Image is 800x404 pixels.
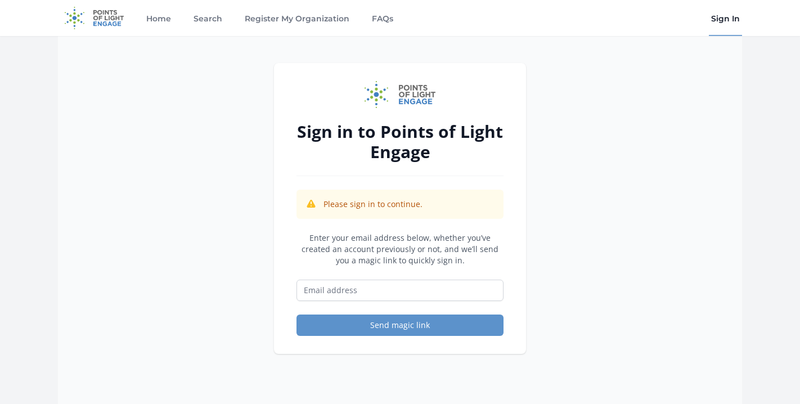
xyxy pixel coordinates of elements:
[296,315,504,336] button: Send magic link
[296,280,504,301] input: Email address
[296,122,504,162] h2: Sign in to Points of Light Engage
[365,81,435,108] img: Points of Light Engage logo
[296,232,504,266] p: Enter your email address below, whether you’ve created an account previously or not, and we’ll se...
[323,199,423,210] p: Please sign in to continue.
